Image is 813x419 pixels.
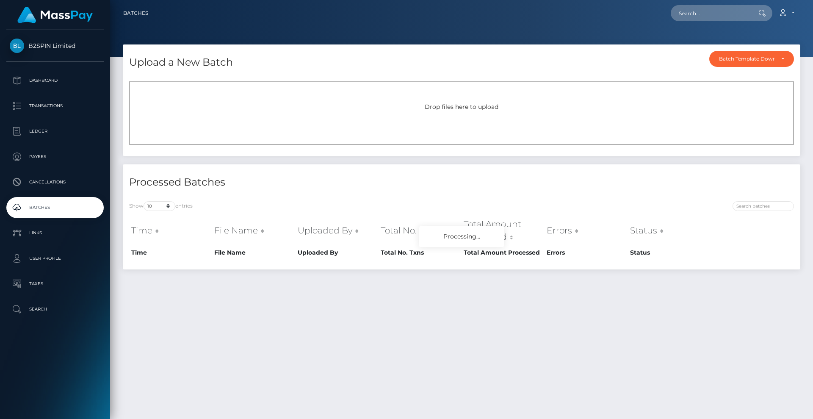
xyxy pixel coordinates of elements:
[6,248,104,269] a: User Profile
[10,100,100,112] p: Transactions
[212,216,295,246] th: File Name
[6,146,104,167] a: Payees
[212,246,295,259] th: File Name
[129,55,233,70] h4: Upload a New Batch
[6,42,104,50] span: B2SPIN Limited
[6,273,104,294] a: Taxes
[296,246,379,259] th: Uploaded By
[6,222,104,244] a: Links
[10,74,100,87] p: Dashboard
[144,201,175,211] select: Showentries
[462,246,545,259] th: Total Amount Processed
[17,7,93,23] img: MassPay Logo
[462,216,545,246] th: Total Amount Processed
[123,4,148,22] a: Batches
[379,246,462,259] th: Total No. Txns
[129,201,193,211] label: Show entries
[10,150,100,163] p: Payees
[6,70,104,91] a: Dashboard
[10,303,100,316] p: Search
[425,103,498,111] span: Drop files here to upload
[6,121,104,142] a: Ledger
[628,216,711,246] th: Status
[296,216,379,246] th: Uploaded By
[129,216,212,246] th: Time
[10,227,100,239] p: Links
[10,252,100,265] p: User Profile
[6,95,104,117] a: Transactions
[6,172,104,193] a: Cancellations
[6,299,104,320] a: Search
[733,201,794,211] input: Search batches
[719,55,774,62] div: Batch Template Download
[10,201,100,214] p: Batches
[709,51,794,67] button: Batch Template Download
[379,216,462,246] th: Total No. Txns
[6,197,104,218] a: Batches
[129,175,455,190] h4: Processed Batches
[628,246,711,259] th: Status
[545,216,628,246] th: Errors
[545,246,628,259] th: Errors
[10,39,24,53] img: B2SPIN Limited
[10,176,100,189] p: Cancellations
[10,277,100,290] p: Taxes
[419,226,504,247] div: Processing...
[10,125,100,138] p: Ledger
[671,5,750,21] input: Search...
[129,246,212,259] th: Time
